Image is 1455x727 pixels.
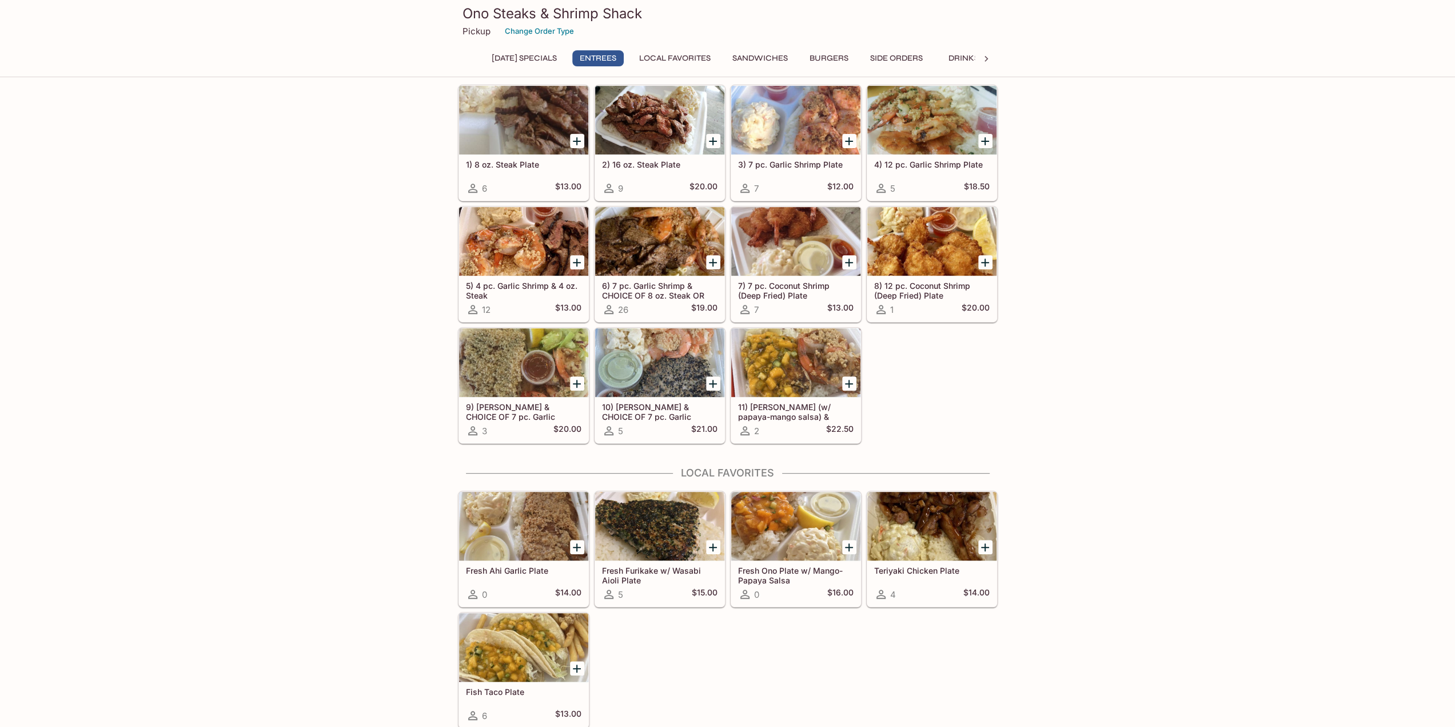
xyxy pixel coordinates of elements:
[459,613,588,682] div: Fish Taco Plate
[731,328,860,397] div: 11) Ono (w/ papaya-mango salsa) & CHOICE OF 7 pc. Garlic Shrimp OR 8 oz. Steak
[890,183,895,194] span: 5
[964,181,990,195] h5: $18.50
[826,424,854,438] h5: $22.50
[731,207,860,276] div: 7) 7 pc. Coconut Shrimp (Deep Fried) Plate
[689,181,717,195] h5: $20.00
[842,540,856,554] button: Add Fresh Ono Plate w/ Mango-Papaya Salsa
[731,86,860,154] div: 3) 7 pc. Garlic Shrimp Plate
[485,50,563,66] button: [DATE] Specials
[890,589,896,600] span: 4
[738,566,854,585] h5: Fresh Ono Plate w/ Mango-Papaya Salsa
[827,181,854,195] h5: $12.00
[595,492,724,561] div: Fresh Furikake w/ Wasabi Aioli Plate
[867,492,996,561] div: Teriyaki Chicken Plate
[570,255,584,269] button: Add 5) 4 pc. Garlic Shrimp & 4 oz. Steak
[706,376,720,391] button: Add 10) Furikake Ahi & CHOICE OF 7 pc. Garlic Shrimp OR 8 oz. Steak
[890,304,894,315] span: 1
[595,86,724,154] div: 2) 16 oz. Steak Plate
[458,467,998,479] h4: Local Favorites
[595,328,724,397] div: 10) Furikake Ahi & CHOICE OF 7 pc. Garlic Shrimp OR 8 oz. Steak
[595,491,725,607] a: Fresh Furikake w/ Wasabi Aioli Plate5$15.00
[602,281,717,300] h5: 6) 7 pc. Garlic Shrimp & CHOICE OF 8 oz. Steak OR Teriyaki Chicken
[691,424,717,438] h5: $21.00
[466,566,581,575] h5: Fresh Ahi Garlic Plate
[867,491,997,607] a: Teriyaki Chicken Plate4$14.00
[731,85,861,201] a: 3) 7 pc. Garlic Shrimp Plate7$12.00
[459,492,588,561] div: Fresh Ahi Garlic Plate
[738,281,854,300] h5: 7) 7 pc. Coconut Shrimp (Deep Fried) Plate
[754,304,759,315] span: 7
[602,160,717,169] h5: 2) 16 oz. Steak Plate
[731,491,861,607] a: Fresh Ono Plate w/ Mango-Papaya Salsa0$16.00
[978,255,992,269] button: Add 8) 12 pc. Coconut Shrimp (Deep Fried) Plate
[692,587,717,601] h5: $15.00
[706,134,720,148] button: Add 2) 16 oz. Steak Plate
[466,402,581,421] h5: 9) [PERSON_NAME] & CHOICE OF 7 pc. Garlic Shrimp OR 8 oz. Steak
[706,540,720,554] button: Add Fresh Furikake w/ Wasabi Aioli Plate
[602,402,717,421] h5: 10) [PERSON_NAME] & CHOICE OF 7 pc. Garlic Shrimp OR 8 oz. Steak
[555,709,581,722] h5: $13.00
[482,710,487,721] span: 6
[963,587,990,601] h5: $14.00
[618,183,623,194] span: 9
[731,206,861,322] a: 7) 7 pc. Coconut Shrimp (Deep Fried) Plate7$13.00
[595,85,725,201] a: 2) 16 oz. Steak Plate9$20.00
[978,540,992,554] button: Add Teriyaki Chicken Plate
[595,328,725,443] a: 10) [PERSON_NAME] & CHOICE OF 7 pc. Garlic Shrimp OR 8 oz. Steak5$21.00
[618,304,628,315] span: 26
[482,426,487,436] span: 3
[731,328,861,443] a: 11) [PERSON_NAME] (w/ papaya-mango salsa) & CHOICE OF 7 pc. Garlic Shrimp OR 8 oz. Steak2$22.50
[867,207,996,276] div: 8) 12 pc. Coconut Shrimp (Deep Fried) Plate
[555,303,581,316] h5: $13.00
[553,424,581,438] h5: $20.00
[570,134,584,148] button: Add 1) 8 oz. Steak Plate
[463,26,491,37] p: Pickup
[978,134,992,148] button: Add 4) 12 pc. Garlic Shrimp Plate
[555,587,581,601] h5: $14.00
[482,183,487,194] span: 6
[962,303,990,316] h5: $20.00
[633,50,717,66] button: Local Favorites
[754,589,759,600] span: 0
[738,402,854,421] h5: 11) [PERSON_NAME] (w/ papaya-mango salsa) & CHOICE OF 7 pc. Garlic Shrimp OR 8 oz. Steak
[803,50,855,66] button: Burgers
[595,207,724,276] div: 6) 7 pc. Garlic Shrimp & CHOICE OF 8 oz. Steak OR Teriyaki Chicken
[827,587,854,601] h5: $16.00
[691,303,717,316] h5: $19.00
[874,566,990,575] h5: Teriyaki Chicken Plate
[874,160,990,169] h5: 4) 12 pc. Garlic Shrimp Plate
[827,303,854,316] h5: $13.00
[731,492,860,561] div: Fresh Ono Plate w/ Mango-Papaya Salsa
[842,376,856,391] button: Add 11) Ono (w/ papaya-mango salsa) & CHOICE OF 7 pc. Garlic Shrimp OR 8 oz. Steak
[618,426,623,436] span: 5
[595,206,725,322] a: 6) 7 pc. Garlic Shrimp & CHOICE OF 8 oz. Steak OR Teriyaki Chicken26$19.00
[466,160,581,169] h5: 1) 8 oz. Steak Plate
[459,206,589,322] a: 5) 4 pc. Garlic Shrimp & 4 oz. Steak12$13.00
[602,566,717,585] h5: Fresh Furikake w/ Wasabi Aioli Plate
[459,328,589,443] a: 9) [PERSON_NAME] & CHOICE OF 7 pc. Garlic Shrimp OR 8 oz. Steak3$20.00
[572,50,624,66] button: Entrees
[706,255,720,269] button: Add 6) 7 pc. Garlic Shrimp & CHOICE OF 8 oz. Steak OR Teriyaki Chicken
[555,181,581,195] h5: $13.00
[482,304,491,315] span: 12
[459,207,588,276] div: 5) 4 pc. Garlic Shrimp & 4 oz. Steak
[738,160,854,169] h5: 3) 7 pc. Garlic Shrimp Plate
[754,426,759,436] span: 2
[864,50,929,66] button: Side Orders
[500,22,579,40] button: Change Order Type
[842,134,856,148] button: Add 3) 7 pc. Garlic Shrimp Plate
[570,661,584,676] button: Add Fish Taco Plate
[938,50,990,66] button: Drinks
[867,85,997,201] a: 4) 12 pc. Garlic Shrimp Plate5$18.50
[570,376,584,391] button: Add 9) Garlic Ahi & CHOICE OF 7 pc. Garlic Shrimp OR 8 oz. Steak
[459,85,589,201] a: 1) 8 oz. Steak Plate6$13.00
[459,86,588,154] div: 1) 8 oz. Steak Plate
[618,589,623,600] span: 5
[459,328,588,397] div: 9) Garlic Ahi & CHOICE OF 7 pc. Garlic Shrimp OR 8 oz. Steak
[459,491,589,607] a: Fresh Ahi Garlic Plate0$14.00
[726,50,794,66] button: Sandwiches
[482,589,487,600] span: 0
[867,86,996,154] div: 4) 12 pc. Garlic Shrimp Plate
[867,206,997,322] a: 8) 12 pc. Coconut Shrimp (Deep Fried) Plate1$20.00
[463,5,993,22] h3: Ono Steaks & Shrimp Shack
